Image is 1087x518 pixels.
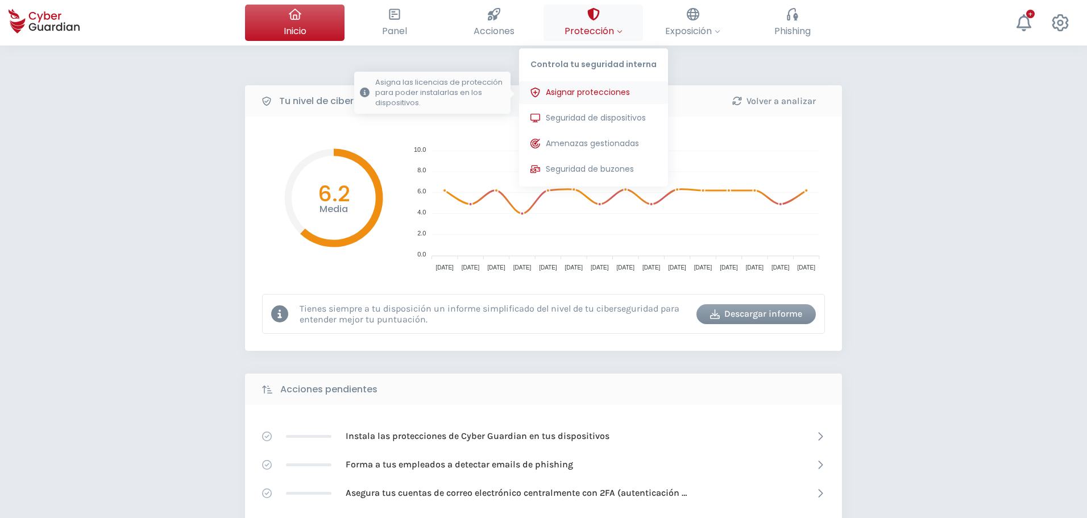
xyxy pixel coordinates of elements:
tspan: 4.0 [417,209,426,216]
b: Acciones pendientes [280,383,377,396]
tspan: [DATE] [720,264,738,271]
tspan: [DATE] [771,264,790,271]
tspan: [DATE] [487,264,505,271]
tspan: [DATE] [435,264,454,271]
span: Phishing [774,24,811,38]
tspan: [DATE] [616,264,634,271]
p: Asigna las licencias de protección para poder instalarlas en los dispositivos. [375,77,505,108]
button: Phishing [742,5,842,41]
button: Acciones [444,5,543,41]
p: Tienes siempre a tu disposición un informe simplificado del nivel de tu ciberseguridad para enten... [300,303,688,325]
button: Inicio [245,5,345,41]
button: Descargar informe [696,304,816,324]
button: Seguridad de buzones [519,158,668,181]
div: + [1026,10,1035,18]
button: Asignar proteccionesAsigna las licencias de protección para poder instalarlas en los dispositivos. [519,81,668,104]
span: Panel [382,24,407,38]
button: Amenazas gestionadas [519,132,668,155]
span: Acciones [474,24,515,38]
tspan: [DATE] [591,264,609,271]
span: Asignar protecciones [546,86,630,98]
p: Forma a tus empleados a detectar emails de phishing [346,458,573,471]
button: Panel [345,5,444,41]
tspan: [DATE] [746,264,764,271]
span: Inicio [284,24,306,38]
tspan: [DATE] [642,264,661,271]
tspan: 8.0 [417,167,426,173]
div: Descargar informe [705,307,807,321]
span: Seguridad de buzones [546,163,634,175]
tspan: [DATE] [694,264,712,271]
button: Exposición [643,5,742,41]
p: Controla tu seguridad interna [519,48,668,76]
button: Seguridad de dispositivos [519,107,668,130]
button: ProtecciónControla tu seguridad internaAsignar proteccionesAsigna las licencias de protección par... [543,5,643,41]
b: Tu nivel de ciberseguridad [279,94,401,108]
span: Protección [565,24,623,38]
tspan: 10.0 [414,146,426,153]
tspan: [DATE] [798,264,816,271]
tspan: 0.0 [417,251,426,258]
p: Instala las protecciones de Cyber Guardian en tus dispositivos [346,430,609,442]
span: Amenazas gestionadas [546,138,639,150]
tspan: 6.0 [417,188,426,194]
button: Volver a analizar [714,91,833,111]
tspan: [DATE] [668,264,686,271]
tspan: [DATE] [462,264,480,271]
tspan: [DATE] [513,264,532,271]
tspan: [DATE] [565,264,583,271]
span: Exposición [665,24,720,38]
div: Volver a analizar [723,94,825,108]
p: Asegura tus cuentas de correo electrónico centralmente con 2FA (autenticación [PERSON_NAME] factor) [346,487,687,499]
span: Seguridad de dispositivos [546,112,646,124]
tspan: [DATE] [539,264,557,271]
tspan: 2.0 [417,230,426,237]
